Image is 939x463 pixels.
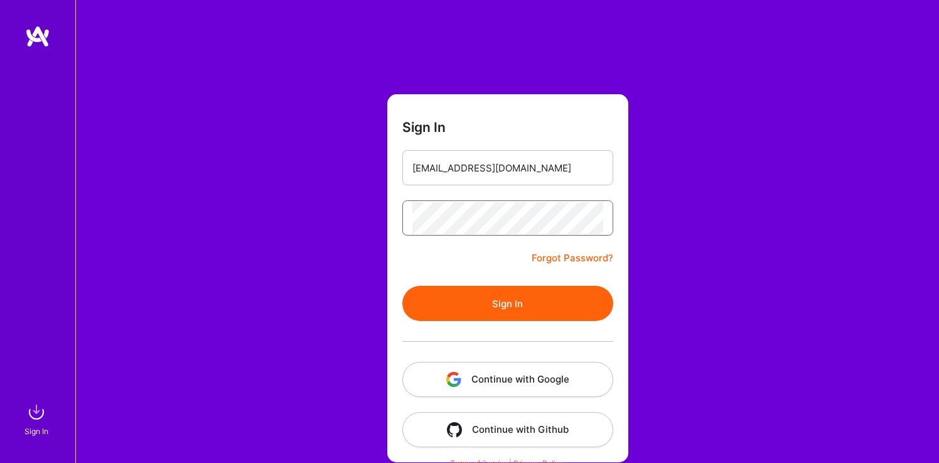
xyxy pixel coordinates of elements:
[402,119,446,135] h3: Sign In
[446,372,461,387] img: icon
[447,422,462,437] img: icon
[402,362,613,397] button: Continue with Google
[24,400,49,425] img: sign in
[25,25,50,48] img: logo
[412,152,603,184] input: Email...
[24,425,48,438] div: Sign In
[26,400,49,438] a: sign inSign In
[532,251,613,266] a: Forgot Password?
[402,286,613,321] button: Sign In
[402,412,613,447] button: Continue with Github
